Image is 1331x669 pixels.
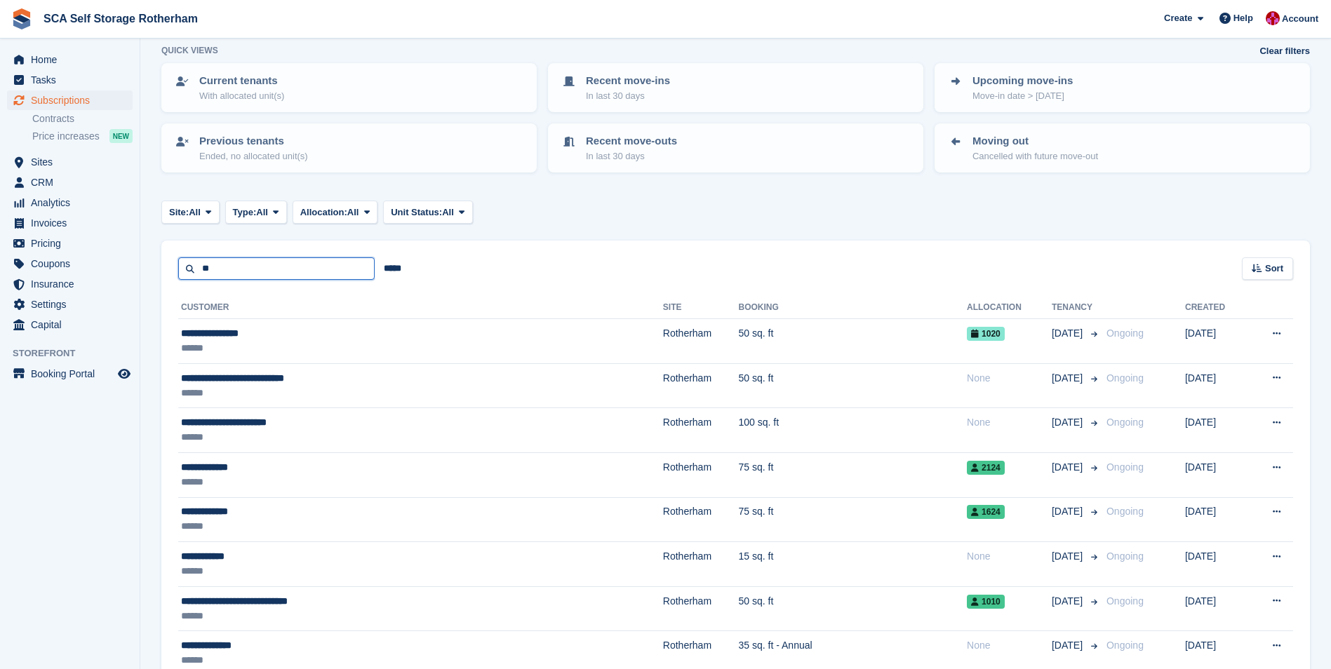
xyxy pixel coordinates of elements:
td: 15 sq. ft [739,542,968,587]
th: Site [663,297,739,319]
td: [DATE] [1185,408,1248,453]
p: Recent move-outs [586,133,677,149]
a: Price increases NEW [32,128,133,144]
span: [DATE] [1052,549,1085,564]
a: Current tenants With allocated unit(s) [163,65,535,111]
span: Account [1282,12,1318,26]
h6: Quick views [161,44,218,57]
div: None [967,638,1052,653]
span: CRM [31,173,115,192]
span: [DATE] [1052,326,1085,341]
span: All [442,205,454,219]
a: menu [7,295,133,314]
td: 50 sq. ft [739,586,968,631]
td: Rotherham [663,408,739,453]
a: menu [7,70,133,90]
a: menu [7,193,133,212]
span: Allocation: [300,205,347,219]
span: All [347,205,359,219]
span: Site: [169,205,189,219]
a: Recent move-ins In last 30 days [549,65,922,111]
a: SCA Self Storage Rotherham [38,7,203,30]
td: 50 sq. ft [739,319,968,364]
a: menu [7,234,133,253]
span: Price increases [32,130,100,143]
td: Rotherham [663,452,739,497]
p: Moving out [972,133,1098,149]
button: Allocation: All [293,201,378,224]
span: Capital [31,315,115,334]
div: None [967,371,1052,386]
a: menu [7,274,133,294]
span: Help [1233,11,1253,25]
p: Current tenants [199,73,284,89]
p: In last 30 days [586,89,670,103]
span: [DATE] [1052,504,1085,519]
td: Rotherham [663,586,739,631]
a: menu [7,213,133,233]
p: Move-in date > [DATE] [972,89,1073,103]
span: Ongoing [1106,461,1144,473]
a: menu [7,364,133,384]
span: Ongoing [1106,640,1144,651]
span: Ongoing [1106,372,1144,384]
p: Ended, no allocated unit(s) [199,149,308,163]
span: Ongoing [1106,506,1144,517]
div: NEW [109,129,133,143]
span: Insurance [31,274,115,294]
a: Preview store [116,365,133,382]
a: Moving out Cancelled with future move-out [936,125,1309,171]
td: [DATE] [1185,452,1248,497]
td: 75 sq. ft [739,497,968,542]
span: Ongoing [1106,327,1144,339]
img: stora-icon-8386f47178a22dfd0bd8f6a31ec36ba5ce8667c1dd55bd0f319d3a0aa187defe.svg [11,8,32,29]
td: Rotherham [663,363,739,408]
span: 1010 [967,595,1005,609]
button: Site: All [161,201,220,224]
span: All [189,205,201,219]
p: Previous tenants [199,133,308,149]
p: Upcoming move-ins [972,73,1073,89]
a: menu [7,173,133,192]
a: menu [7,50,133,69]
a: menu [7,315,133,334]
span: Sort [1265,262,1283,276]
button: Type: All [225,201,287,224]
td: [DATE] [1185,363,1248,408]
span: Coupons [31,254,115,273]
td: 100 sq. ft [739,408,968,453]
span: All [256,205,268,219]
th: Customer [178,297,663,319]
td: [DATE] [1185,542,1248,587]
span: 2124 [967,461,1005,475]
img: Thomas Webb [1266,11,1280,25]
a: menu [7,90,133,110]
span: Subscriptions [31,90,115,110]
th: Created [1185,297,1248,319]
span: Ongoing [1106,417,1144,428]
span: Analytics [31,193,115,212]
a: Contracts [32,112,133,126]
td: 50 sq. ft [739,363,968,408]
td: 75 sq. ft [739,452,968,497]
td: [DATE] [1185,497,1248,542]
span: Storefront [13,346,140,360]
span: Settings [31,295,115,314]
span: Home [31,50,115,69]
span: 1020 [967,327,1005,341]
td: Rotherham [663,319,739,364]
td: Rotherham [663,542,739,587]
span: 1624 [967,505,1005,519]
span: [DATE] [1052,460,1085,475]
td: Rotherham [663,497,739,542]
button: Unit Status: All [383,201,472,224]
p: Recent move-ins [586,73,670,89]
span: [DATE] [1052,415,1085,430]
a: Clear filters [1259,44,1310,58]
span: Pricing [31,234,115,253]
a: Recent move-outs In last 30 days [549,125,922,171]
span: Sites [31,152,115,172]
th: Tenancy [1052,297,1101,319]
p: Cancelled with future move-out [972,149,1098,163]
a: menu [7,152,133,172]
